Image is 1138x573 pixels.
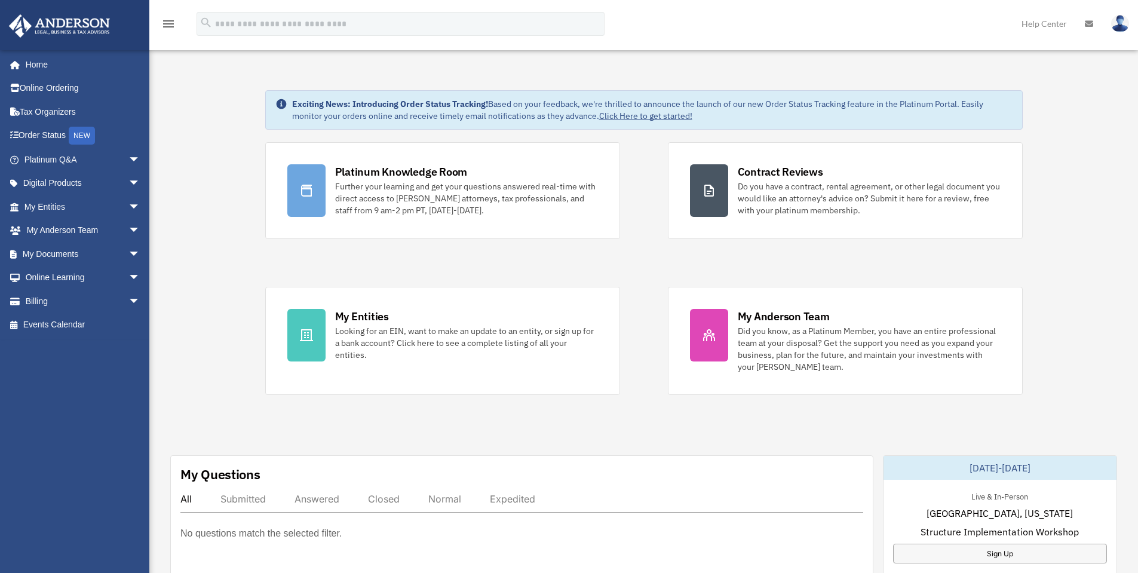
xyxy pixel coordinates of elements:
div: Do you have a contract, rental agreement, or other legal document you would like an attorney's ad... [738,180,1001,216]
div: [DATE]-[DATE] [884,456,1116,480]
a: Tax Organizers [8,100,158,124]
span: Structure Implementation Workshop [921,525,1079,539]
a: My Entitiesarrow_drop_down [8,195,158,219]
div: All [180,493,192,505]
a: Digital Productsarrow_drop_down [8,171,158,195]
div: Expedited [490,493,535,505]
a: menu [161,21,176,31]
a: My Entities Looking for an EIN, want to make an update to an entity, or sign up for a bank accoun... [265,287,620,395]
div: Further your learning and get your questions answered real-time with direct access to [PERSON_NAM... [335,180,598,216]
div: Closed [368,493,400,505]
span: arrow_drop_down [128,289,152,314]
a: My Anderson Team Did you know, as a Platinum Member, you have an entire professional team at your... [668,287,1023,395]
a: Order StatusNEW [8,124,158,148]
div: Looking for an EIN, want to make an update to an entity, or sign up for a bank account? Click her... [335,325,598,361]
div: Submitted [220,493,266,505]
span: arrow_drop_down [128,266,152,290]
div: My Entities [335,309,389,324]
a: Events Calendar [8,313,158,337]
div: My Anderson Team [738,309,830,324]
span: [GEOGRAPHIC_DATA], [US_STATE] [927,506,1073,520]
a: Platinum Q&Aarrow_drop_down [8,148,158,171]
div: Normal [428,493,461,505]
a: Sign Up [893,544,1107,563]
i: menu [161,17,176,31]
span: arrow_drop_down [128,148,152,172]
div: NEW [69,127,95,145]
a: Online Learningarrow_drop_down [8,266,158,290]
img: User Pic [1111,15,1129,32]
div: Based on your feedback, we're thrilled to announce the launch of our new Order Status Tracking fe... [292,98,1013,122]
div: Contract Reviews [738,164,823,179]
div: My Questions [180,465,260,483]
strong: Exciting News: Introducing Order Status Tracking! [292,99,488,109]
span: arrow_drop_down [128,171,152,196]
a: Contract Reviews Do you have a contract, rental agreement, or other legal document you would like... [668,142,1023,239]
img: Anderson Advisors Platinum Portal [5,14,114,38]
div: Live & In-Person [962,489,1038,502]
a: My Anderson Teamarrow_drop_down [8,219,158,243]
p: No questions match the selected filter. [180,525,342,542]
a: Billingarrow_drop_down [8,289,158,313]
span: arrow_drop_down [128,219,152,243]
a: Click Here to get started! [599,111,692,121]
a: My Documentsarrow_drop_down [8,242,158,266]
div: Platinum Knowledge Room [335,164,468,179]
i: search [200,16,213,29]
div: Answered [295,493,339,505]
span: arrow_drop_down [128,195,152,219]
a: Home [8,53,152,76]
a: Online Ordering [8,76,158,100]
span: arrow_drop_down [128,242,152,266]
div: Did you know, as a Platinum Member, you have an entire professional team at your disposal? Get th... [738,325,1001,373]
a: Platinum Knowledge Room Further your learning and get your questions answered real-time with dire... [265,142,620,239]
